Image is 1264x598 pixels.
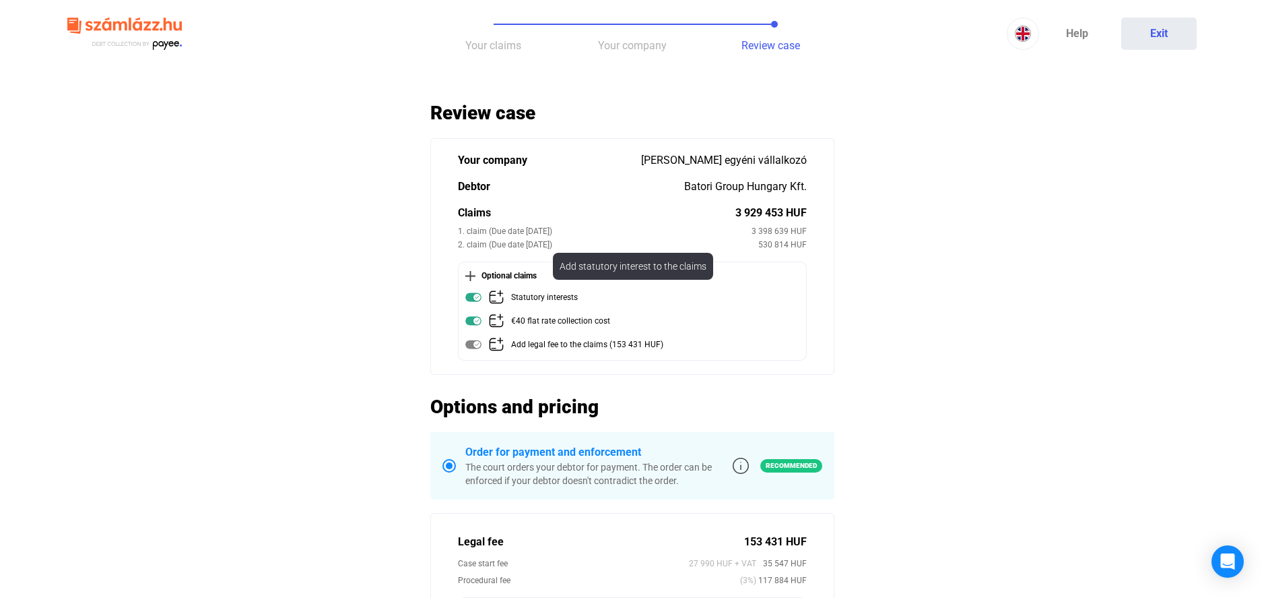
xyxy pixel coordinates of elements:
div: 530 814 HUF [758,238,807,251]
span: Your claims [465,39,521,52]
div: Statutory interests [511,289,578,306]
button: Exit [1121,18,1197,50]
span: Recommended [760,459,822,473]
img: EN [1015,26,1031,42]
img: add-claim [488,336,504,353]
img: toggle-on-disabled [465,336,481,353]
span: (3%) [740,574,756,587]
img: add-claim [488,289,504,305]
div: 3 398 639 HUF [752,225,807,238]
a: info-grey-outlineRecommended [733,458,822,474]
div: Optional claims [465,269,799,282]
div: 3 929 453 HUF [735,205,807,221]
img: plus-black [465,271,475,281]
div: Your company [458,152,641,169]
h2: Review case [430,101,834,125]
div: Add legal fee to the claims (153 431 HUF) [511,336,663,353]
div: Open Intercom Messenger [1211,545,1244,578]
a: Help [1039,18,1115,50]
span: 27 990 HUF + VAT [689,557,756,570]
span: 35 547 HUF [756,557,807,570]
div: 1. claim (Due date [DATE]) [458,225,752,238]
div: €40 flat rate collection cost [511,313,610,330]
div: Order for payment and enforcement [465,444,733,460]
div: Legal fee [458,534,744,550]
span: 117 884 HUF [756,574,807,587]
span: Your company [598,39,667,52]
img: info-grey-outline [733,458,749,474]
img: toggle-on [465,313,481,329]
div: [PERSON_NAME] egyéni vállalkozó [641,152,807,169]
button: EN [1007,18,1039,50]
div: 2. claim (Due date [DATE]) [458,238,758,251]
div: 153 431 HUF [744,534,807,550]
div: Batori Group Hungary Kft. [684,179,807,195]
div: Add statutory interest to the claims [553,253,713,280]
img: add-claim [488,313,504,329]
div: The court orders your debtor for payment. The order can be enforced if your debtor doesn't contra... [465,460,733,487]
img: toggle-on [465,289,481,305]
span: Review case [741,39,800,52]
div: Procedural fee [458,574,740,587]
div: Case start fee [458,557,689,570]
div: Claims [458,205,735,221]
div: Debtor [458,179,684,195]
img: szamlazzhu-logo [67,12,182,56]
h2: Options and pricing [430,395,834,419]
